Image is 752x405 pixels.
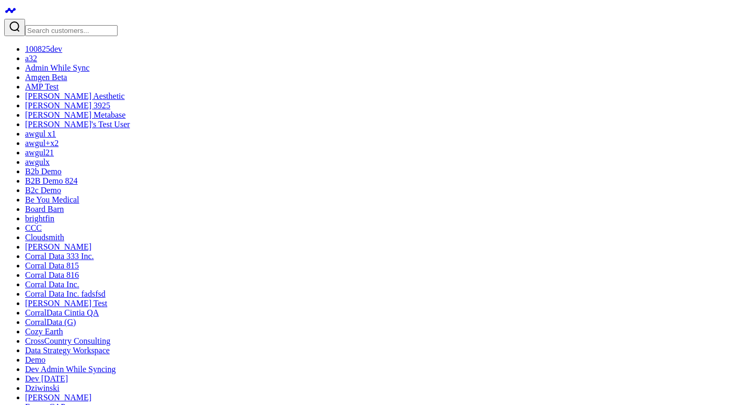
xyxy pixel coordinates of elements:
[25,25,118,36] input: Search customers input
[25,92,125,100] a: [PERSON_NAME] Aesthetic
[25,129,56,138] a: awgul x1
[25,157,50,166] a: awgulx
[25,110,125,119] a: [PERSON_NAME] Metabase
[25,101,110,110] a: [PERSON_NAME] 3925
[25,223,42,232] a: CCC
[25,289,106,298] a: Corral Data Inc. fadsfsd
[25,365,115,374] a: Dev Admin While Syncing
[25,63,89,72] a: Admin While Sync
[25,299,107,308] a: [PERSON_NAME] Test
[25,252,94,261] a: Corral Data 333 Inc.
[25,73,67,82] a: Amgen Beta
[25,186,61,195] a: B2c Demo
[25,54,37,63] a: a32
[25,355,45,364] a: Demo
[25,195,79,204] a: Be You Medical
[25,327,63,336] a: Cozy Earth
[25,318,76,327] a: CorralData (G)
[25,214,54,223] a: brightfin
[25,233,64,242] a: Cloudsmith
[25,176,77,185] a: B2B Demo 824
[25,336,110,345] a: CrossCountry Consulting
[25,167,62,176] a: B2b Demo
[25,139,59,148] a: awgul+x2
[25,261,79,270] a: Corral Data 815
[25,346,110,355] a: Data Strategy Workspace
[25,393,91,402] a: [PERSON_NAME]
[25,205,64,213] a: Board Barn
[25,280,79,289] a: Corral Data Inc.
[4,19,25,36] button: Search customers button
[25,374,68,383] a: Dev [DATE]
[25,148,54,157] a: awgul21
[25,242,91,251] a: [PERSON_NAME]
[25,308,99,317] a: CorralData Cintia QA
[25,44,62,53] a: 100825dev
[25,120,130,129] a: [PERSON_NAME]'s Test User
[25,384,60,392] a: Dziwinski
[25,82,59,91] a: AMP Test
[25,271,79,279] a: Corral Data 816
